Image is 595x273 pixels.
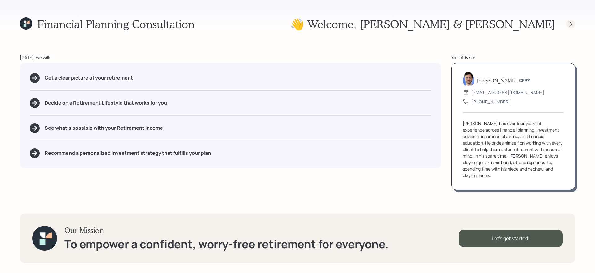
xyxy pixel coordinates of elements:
h5: Decide on a Retirement Lifestyle that works for you [45,100,167,106]
div: [PHONE_NUMBER] [471,98,510,105]
div: [DATE], we will: [20,54,441,61]
div: Let's get started! [459,230,563,247]
h5: See what's possible with your Retirement Income [45,125,163,131]
h6: CFP® [519,78,530,83]
h5: Get a clear picture of your retirement [45,75,133,81]
div: [PERSON_NAME] has over four years of experience across financial planning, investment advising, i... [463,120,564,179]
h3: Our Mission [64,226,389,235]
div: [EMAIL_ADDRESS][DOMAIN_NAME] [471,89,544,96]
h5: Recommend a personalized investment strategy that fulfills your plan [45,150,211,156]
h5: [PERSON_NAME] [477,77,517,83]
h1: To empower a confident, worry-free retirement for everyone. [64,237,389,251]
img: jonah-coleman-headshot.png [463,71,474,86]
h1: Financial Planning Consultation [37,17,195,31]
h1: 👋 Welcome , [PERSON_NAME] & [PERSON_NAME] [290,17,555,31]
div: Your Advisor [451,54,575,61]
